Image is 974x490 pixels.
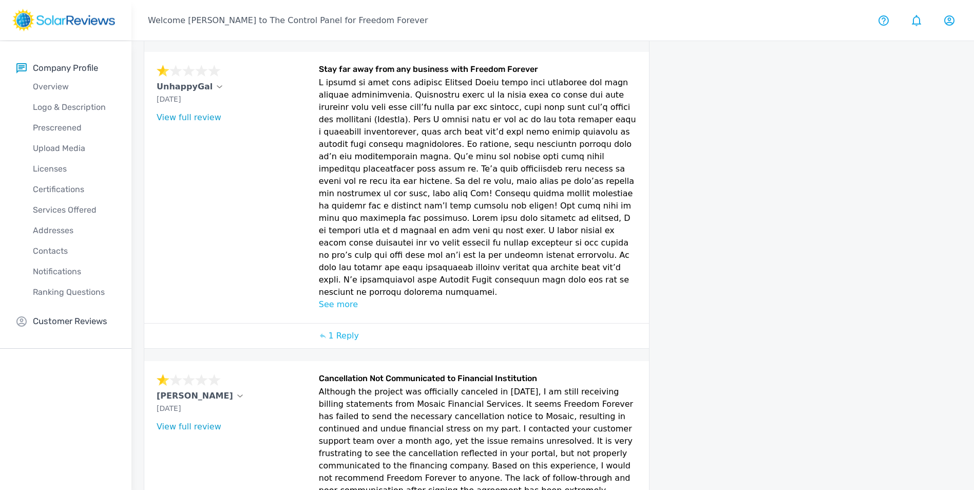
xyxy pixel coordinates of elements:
[319,373,637,386] h6: Cancellation Not Communicated to Financial Institution
[16,77,131,97] a: Overview
[16,200,131,220] a: Services Offered
[16,138,131,159] a: Upload Media
[157,112,221,122] a: View full review
[157,95,181,103] span: [DATE]
[16,142,131,155] p: Upload Media
[33,62,98,74] p: Company Profile
[16,286,131,298] p: Ranking Questions
[157,81,213,93] p: UnhappyGal
[16,245,131,257] p: Contacts
[319,77,637,298] p: L ipsumd si amet cons adipisc Elitsed Doeiu tempo inci utlaboree dol magn aliquae adminimvenia. Q...
[16,282,131,303] a: Ranking Questions
[16,163,131,175] p: Licenses
[16,183,131,196] p: Certifications
[33,315,107,328] p: Customer Reviews
[157,422,221,431] a: View full review
[319,298,637,311] p: See more
[16,241,131,261] a: Contacts
[319,64,637,77] h6: Stay far away from any business with Freedom Forever
[16,179,131,200] a: Certifications
[16,261,131,282] a: Notifications
[157,404,181,412] span: [DATE]
[16,101,131,114] p: Logo & Description
[16,224,131,237] p: Addresses
[148,14,428,27] p: Welcome [PERSON_NAME] to The Control Panel for Freedom Forever
[16,159,131,179] a: Licenses
[16,118,131,138] a: Prescreened
[16,220,131,241] a: Addresses
[328,330,359,342] p: 1 Reply
[16,266,131,278] p: Notifications
[16,81,131,93] p: Overview
[16,204,131,216] p: Services Offered
[16,122,131,134] p: Prescreened
[157,390,233,402] p: [PERSON_NAME]
[16,97,131,118] a: Logo & Description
